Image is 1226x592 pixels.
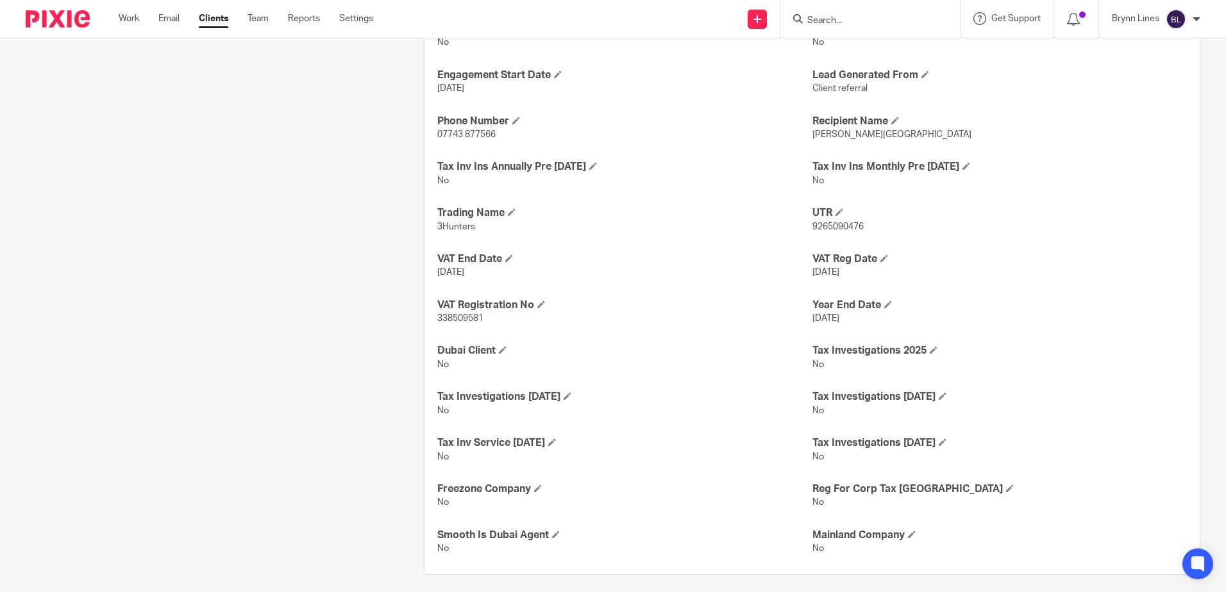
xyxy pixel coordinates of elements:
[1166,9,1186,29] img: svg%3E
[812,344,1187,358] h4: Tax Investigations 2025
[991,14,1041,23] span: Get Support
[437,360,449,369] span: No
[812,206,1187,220] h4: UTR
[437,176,449,185] span: No
[437,69,812,82] h4: Engagement Start Date
[437,529,812,542] h4: Smooth Is Dubai Agent
[812,436,1187,450] h4: Tax Investigations [DATE]
[812,299,1187,312] h4: Year End Date
[437,130,496,139] span: 07743 877566
[339,12,373,25] a: Settings
[437,206,812,220] h4: Trading Name
[437,544,449,553] span: No
[437,436,812,450] h4: Tax Inv Service [DATE]
[437,314,483,323] span: 338509581
[812,115,1187,128] h4: Recipient Name
[248,12,269,25] a: Team
[812,390,1187,404] h4: Tax Investigations [DATE]
[288,12,320,25] a: Reports
[119,12,139,25] a: Work
[437,299,812,312] h4: VAT Registration No
[812,252,1187,266] h4: VAT Reg Date
[812,222,864,231] span: 9265090476
[812,176,824,185] span: No
[437,268,464,277] span: [DATE]
[812,406,824,415] span: No
[437,406,449,415] span: No
[437,222,475,231] span: 3Hunters
[158,12,180,25] a: Email
[437,344,812,358] h4: Dubai Client
[1112,12,1159,25] p: Brynn Lines
[437,390,812,404] h4: Tax Investigations [DATE]
[437,498,449,507] span: No
[437,38,449,47] span: No
[812,84,868,93] span: Client referral
[199,12,228,25] a: Clients
[812,452,824,461] span: No
[812,360,824,369] span: No
[812,529,1187,542] h4: Mainland Company
[812,544,824,553] span: No
[806,15,921,27] input: Search
[812,314,839,323] span: [DATE]
[812,498,824,507] span: No
[812,268,839,277] span: [DATE]
[812,130,971,139] span: [PERSON_NAME][GEOGRAPHIC_DATA]
[437,252,812,266] h4: VAT End Date
[812,160,1187,174] h4: Tax Inv Ins Monthly Pre [DATE]
[812,69,1187,82] h4: Lead Generated From
[437,160,812,174] h4: Tax Inv Ins Annually Pre [DATE]
[437,84,464,93] span: [DATE]
[437,452,449,461] span: No
[812,482,1187,496] h4: Reg For Corp Tax [GEOGRAPHIC_DATA]
[812,38,824,47] span: No
[26,10,90,28] img: Pixie
[437,482,812,496] h4: Freezone Company
[437,115,812,128] h4: Phone Number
